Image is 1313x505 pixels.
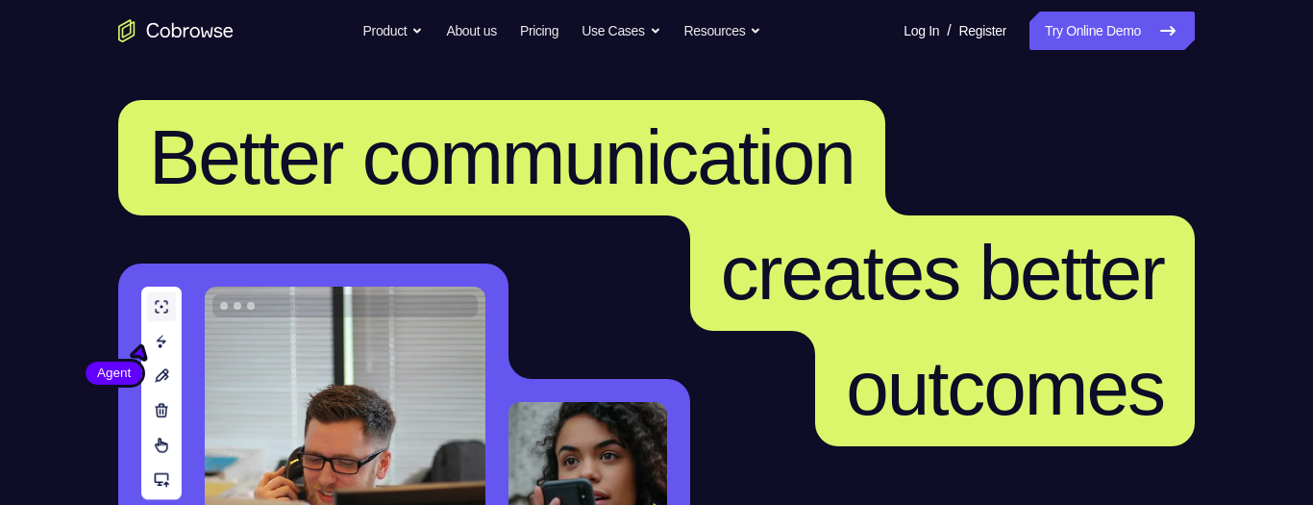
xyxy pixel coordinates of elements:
button: Resources [684,12,762,50]
span: outcomes [846,345,1164,431]
a: Try Online Demo [1029,12,1195,50]
span: creates better [721,230,1164,316]
span: Better communication [149,114,855,200]
a: About us [446,12,496,50]
a: Log In [904,12,939,50]
button: Product [363,12,424,50]
a: Go to the home page [118,19,234,42]
span: / [947,19,951,42]
a: Pricing [520,12,558,50]
button: Use Cases [582,12,660,50]
a: Register [959,12,1006,50]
